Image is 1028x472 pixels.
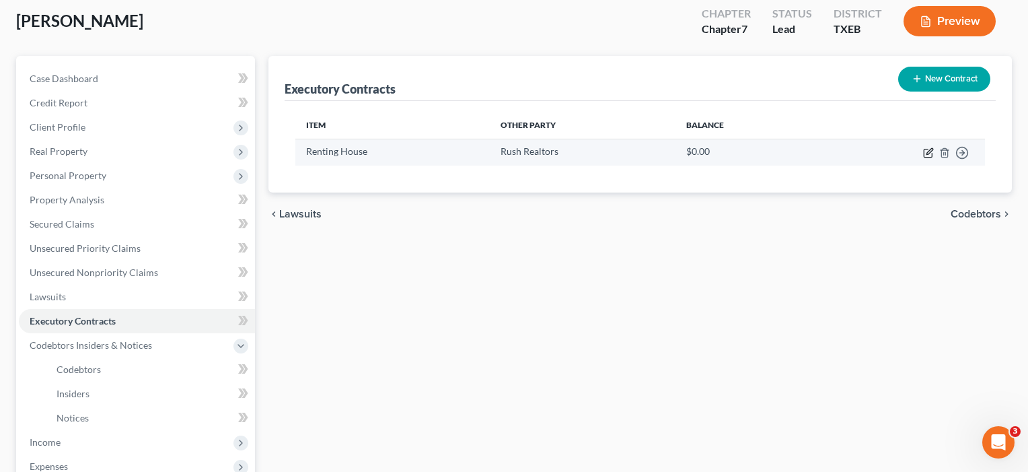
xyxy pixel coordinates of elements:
a: Case Dashboard [19,67,255,91]
a: Property Analysis [19,188,255,212]
th: Balance [675,112,814,139]
span: 7 [741,22,747,35]
td: Renting House [295,139,490,165]
a: Unsecured Nonpriority Claims [19,261,255,285]
span: Insiders [57,388,89,399]
a: Codebtors [46,358,255,382]
span: Codebtors [57,364,101,375]
div: Lead [772,22,812,37]
th: Item [295,112,490,139]
th: Other Party [490,112,676,139]
span: Case Dashboard [30,73,98,84]
span: Executory Contracts [30,315,116,327]
div: Chapter [702,22,751,37]
span: Expenses [30,461,68,472]
a: Notices [46,406,255,430]
span: Notices [57,412,89,424]
span: Unsecured Priority Claims [30,242,141,254]
i: chevron_right [1001,209,1012,220]
div: Executory Contracts [285,81,396,97]
span: Property Analysis [30,194,104,205]
a: Unsecured Priority Claims [19,236,255,261]
i: chevron_left [268,209,279,220]
a: Lawsuits [19,285,255,309]
span: Codebtors Insiders & Notices [30,339,152,351]
a: Insiders [46,382,255,406]
span: Secured Claims [30,218,94,230]
div: Chapter [702,6,751,22]
span: Real Property [30,145,87,157]
div: Status [772,6,812,22]
button: New Contract [898,67,990,92]
span: Income [30,436,61,448]
iframe: Intercom live chat [982,426,1015,459]
span: 3 [1010,426,1021,437]
a: Credit Report [19,91,255,115]
td: Rush Realtors [490,139,676,165]
span: Lawsuits [30,291,66,302]
span: Unsecured Nonpriority Claims [30,267,158,278]
span: Personal Property [30,170,106,181]
button: Codebtors chevron_right [951,209,1012,220]
a: Executory Contracts [19,309,255,333]
div: District [834,6,882,22]
button: Preview [904,6,996,36]
span: Codebtors [951,209,1001,220]
span: Client Profile [30,121,85,133]
span: Lawsuits [279,209,322,220]
td: $0.00 [675,139,814,165]
a: Secured Claims [19,212,255,236]
button: chevron_left Lawsuits [268,209,322,220]
span: [PERSON_NAME] [16,11,143,30]
div: TXEB [834,22,882,37]
span: Credit Report [30,97,87,108]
